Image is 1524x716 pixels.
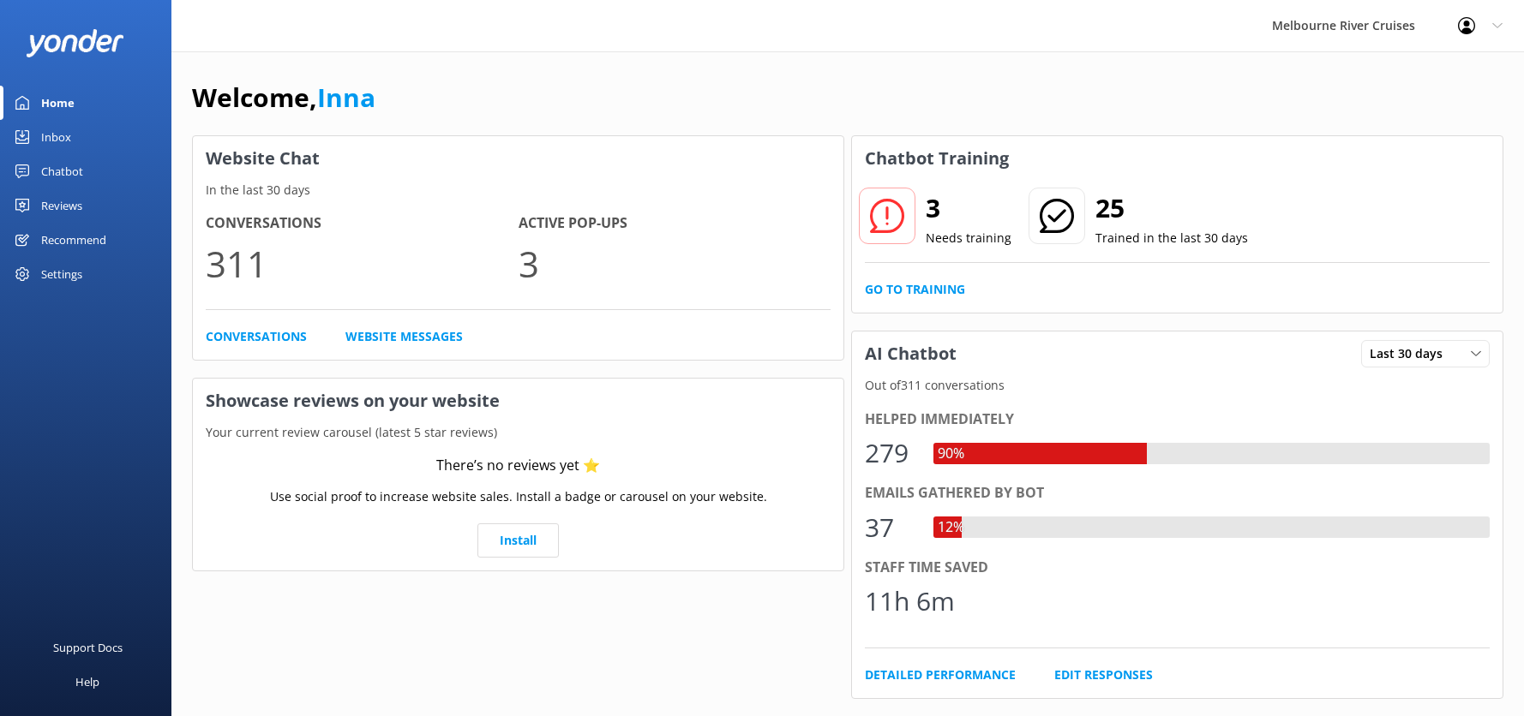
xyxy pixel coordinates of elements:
[193,379,843,423] h3: Showcase reviews on your website
[193,423,843,442] p: Your current review carousel (latest 5 star reviews)
[41,188,82,223] div: Reviews
[436,455,600,477] div: There’s no reviews yet ⭐
[270,487,767,506] p: Use social proof to increase website sales. Install a badge or carousel on your website.
[477,523,559,558] a: Install
[192,77,375,118] h1: Welcome,
[926,188,1011,229] h2: 3
[865,433,916,474] div: 279
[865,409,1490,431] div: Helped immediately
[933,516,969,539] div: 12%
[41,223,106,257] div: Recommend
[345,327,463,346] a: Website Messages
[1095,188,1248,229] h2: 25
[865,507,916,548] div: 37
[926,229,1011,248] p: Needs training
[865,280,965,299] a: Go to Training
[865,557,1490,579] div: Staff time saved
[41,257,82,291] div: Settings
[1370,344,1453,363] span: Last 30 days
[206,327,307,346] a: Conversations
[193,136,843,181] h3: Website Chat
[193,181,843,200] p: In the last 30 days
[865,581,955,622] div: 11h 6m
[852,331,969,376] h3: AI Chatbot
[519,235,831,292] p: 3
[206,212,519,235] h4: Conversations
[519,212,831,235] h4: Active Pop-ups
[852,136,1022,181] h3: Chatbot Training
[41,154,83,188] div: Chatbot
[41,120,71,154] div: Inbox
[75,665,99,699] div: Help
[317,80,375,115] a: Inna
[41,86,75,120] div: Home
[852,376,1503,395] p: Out of 311 conversations
[1095,229,1248,248] p: Trained in the last 30 days
[206,235,519,292] p: 311
[26,29,124,57] img: yonder-white-logo.png
[53,630,123,665] div: Support Docs
[933,443,969,465] div: 90%
[865,482,1490,504] div: Emails gathered by bot
[865,665,1016,684] a: Detailed Performance
[1054,665,1153,684] a: Edit Responses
